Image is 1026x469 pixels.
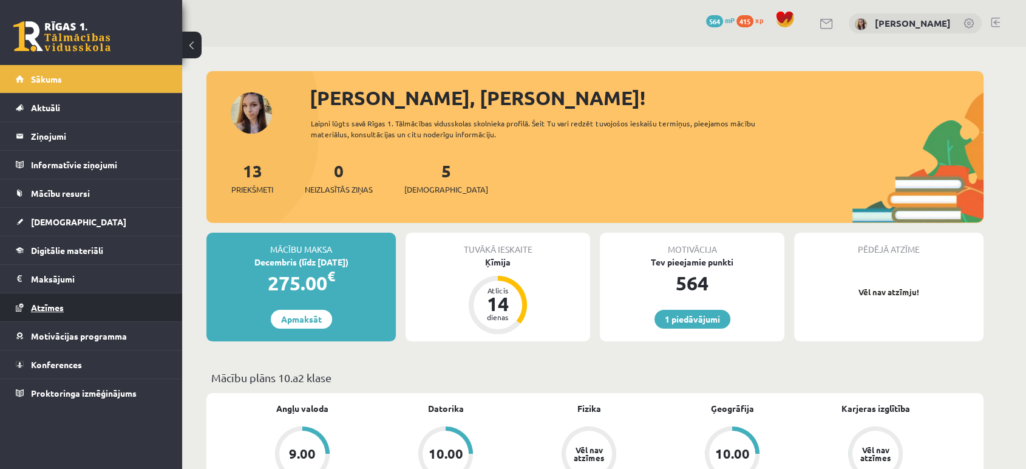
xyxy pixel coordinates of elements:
[841,402,910,415] a: Karjeras izglītība
[600,233,784,256] div: Motivācija
[711,402,754,415] a: Ģeogrāfija
[13,21,110,52] a: Rīgas 1. Tālmācības vidusskola
[310,83,984,112] div: [PERSON_NAME], [PERSON_NAME]!
[404,160,488,196] a: 5[DEMOGRAPHIC_DATA]
[736,15,753,27] span: 415
[31,359,82,370] span: Konferences
[16,351,167,378] a: Konferences
[16,122,167,150] a: Ziņojumi
[31,74,62,84] span: Sākums
[715,447,750,460] div: 10.00
[311,118,777,140] div: Laipni lūgts savā Rīgas 1. Tālmācības vidusskolas skolnieka profilā. Šeit Tu vari redzēt tuvojošo...
[327,267,335,285] span: €
[16,236,167,264] a: Digitālie materiāli
[31,151,167,179] legend: Informatīvie ziņojumi
[794,233,984,256] div: Pēdējā atzīme
[16,379,167,407] a: Proktoringa izmēģinājums
[404,183,488,196] span: [DEMOGRAPHIC_DATA]
[31,245,103,256] span: Digitālie materiāli
[206,256,396,269] div: Decembris (līdz [DATE])
[480,294,516,313] div: 14
[406,233,590,256] div: Tuvākā ieskaite
[289,447,316,460] div: 9.00
[725,15,735,25] span: mP
[271,310,332,329] a: Apmaksāt
[231,183,273,196] span: Priekšmeti
[16,179,167,207] a: Mācību resursi
[16,293,167,321] a: Atzīmes
[600,269,784,298] div: 564
[16,94,167,122] a: Aktuāli
[480,313,516,321] div: dienas
[276,402,328,415] a: Angļu valoda
[16,322,167,350] a: Motivācijas programma
[858,446,892,462] div: Vēl nav atzīmes
[577,402,601,415] a: Fizika
[755,15,763,25] span: xp
[406,256,590,269] div: Ķīmija
[428,402,464,415] a: Datorika
[429,447,463,460] div: 10.00
[206,269,396,298] div: 275.00
[305,160,373,196] a: 0Neizlasītās ziņas
[572,446,606,462] div: Vēl nav atzīmes
[31,330,127,341] span: Motivācijas programma
[706,15,735,25] a: 564 mP
[875,17,951,29] a: [PERSON_NAME]
[406,256,590,336] a: Ķīmija Atlicis 14 dienas
[654,310,730,329] a: 1 piedāvājumi
[31,265,167,293] legend: Maksājumi
[206,233,396,256] div: Mācību maksa
[31,188,90,199] span: Mācību resursi
[231,160,273,196] a: 13Priekšmeti
[480,287,516,294] div: Atlicis
[31,122,167,150] legend: Ziņojumi
[31,102,60,113] span: Aktuāli
[16,265,167,293] a: Maksājumi
[800,286,977,298] p: Vēl nav atzīmju!
[16,151,167,179] a: Informatīvie ziņojumi
[600,256,784,269] div: Tev pieejamie punkti
[736,15,769,25] a: 415 xp
[855,18,867,30] img: Marija Nicmane
[305,183,373,196] span: Neizlasītās ziņas
[31,388,137,399] span: Proktoringa izmēģinājums
[706,15,723,27] span: 564
[16,65,167,93] a: Sākums
[31,302,64,313] span: Atzīmes
[16,208,167,236] a: [DEMOGRAPHIC_DATA]
[211,369,979,386] p: Mācību plāns 10.a2 klase
[31,216,126,227] span: [DEMOGRAPHIC_DATA]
